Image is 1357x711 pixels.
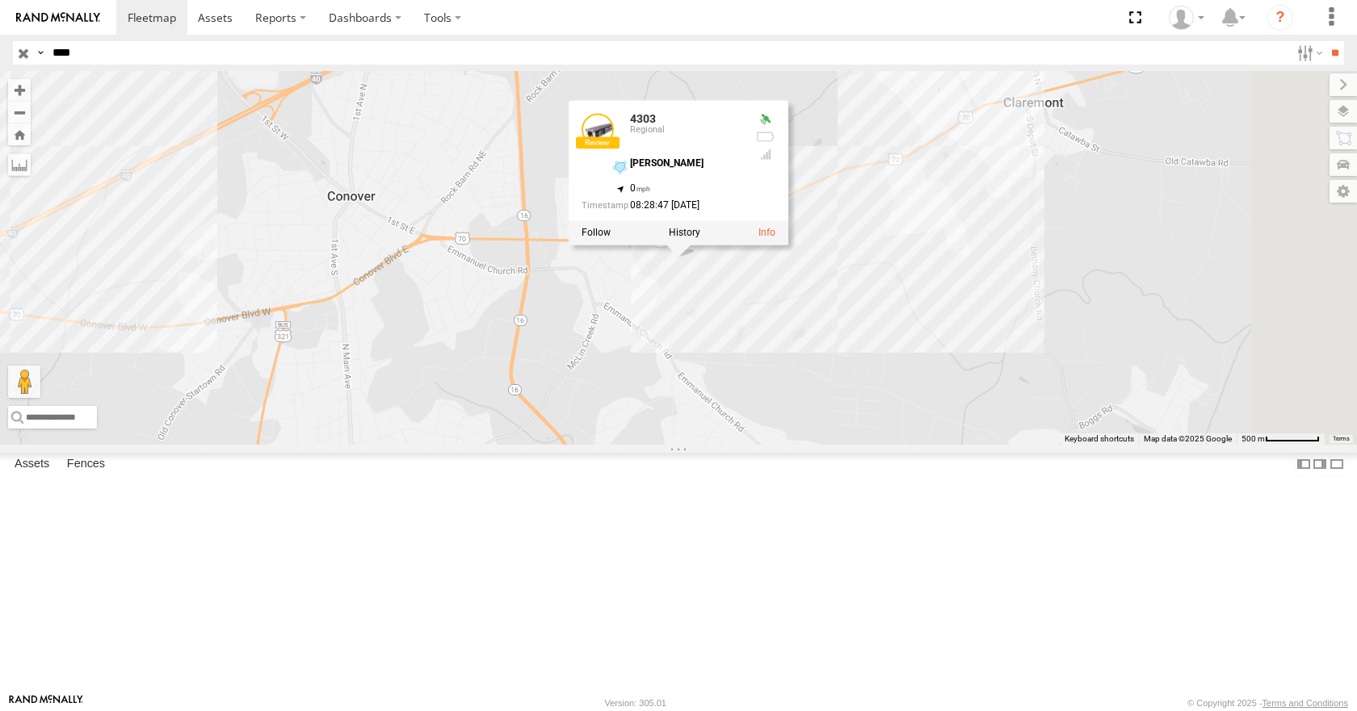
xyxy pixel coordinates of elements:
[1291,41,1325,65] label: Search Filter Options
[630,159,743,169] div: [PERSON_NAME]
[758,228,775,239] a: View Asset Details
[582,201,743,211] div: Date/time of location update
[1296,453,1312,476] label: Dock Summary Table to the Left
[1262,698,1348,708] a: Terms and Conditions
[6,454,57,476] label: Assets
[1163,6,1210,30] div: Todd Sigmon
[605,698,666,708] div: Version: 305.01
[59,454,113,476] label: Fences
[1065,433,1134,445] button: Keyboard shortcuts
[630,126,743,136] div: Regional
[8,79,31,101] button: Zoom in
[756,148,775,161] div: Last Event GSM Signal Strength
[1329,453,1345,476] label: Hide Summary Table
[756,114,775,127] div: Valid GPS Fix
[630,113,656,126] a: 4303
[630,183,650,194] span: 0
[1312,453,1328,476] label: Dock Summary Table to the Right
[8,153,31,176] label: Measure
[9,695,83,711] a: Visit our Website
[669,228,700,239] label: View Asset History
[1330,180,1357,203] label: Map Settings
[16,12,100,23] img: rand-logo.svg
[8,366,40,398] button: Drag Pegman onto the map to open Street View
[1144,434,1232,443] span: Map data ©2025 Google
[8,123,31,145] button: Zoom Home
[1241,434,1265,443] span: 500 m
[8,101,31,123] button: Zoom out
[1333,435,1350,441] a: Terms
[1267,5,1293,31] i: ?
[34,41,47,65] label: Search Query
[582,228,611,239] label: Realtime tracking of Asset
[1237,433,1325,445] button: Map Scale: 500 m per 64 pixels
[1187,698,1348,708] div: © Copyright 2025 -
[756,131,775,144] div: No battery health information received from this device.
[582,114,614,146] a: View Asset Details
